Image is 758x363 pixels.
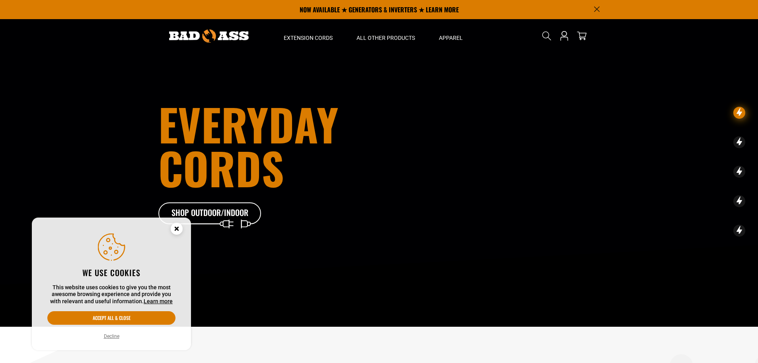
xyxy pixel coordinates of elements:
[32,218,191,351] aside: Cookie Consent
[284,34,333,41] span: Extension Cords
[101,332,122,340] button: Decline
[47,267,175,278] h2: We use cookies
[540,29,553,42] summary: Search
[439,34,463,41] span: Apparel
[158,102,423,190] h1: Everyday cords
[272,19,345,53] summary: Extension Cords
[427,19,475,53] summary: Apparel
[47,284,175,305] p: This website uses cookies to give you the most awesome browsing experience and provide you with r...
[158,202,262,225] a: Shop Outdoor/Indoor
[357,34,415,41] span: All Other Products
[47,311,175,325] button: Accept all & close
[345,19,427,53] summary: All Other Products
[144,298,173,304] a: Learn more
[169,29,249,43] img: Bad Ass Extension Cords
